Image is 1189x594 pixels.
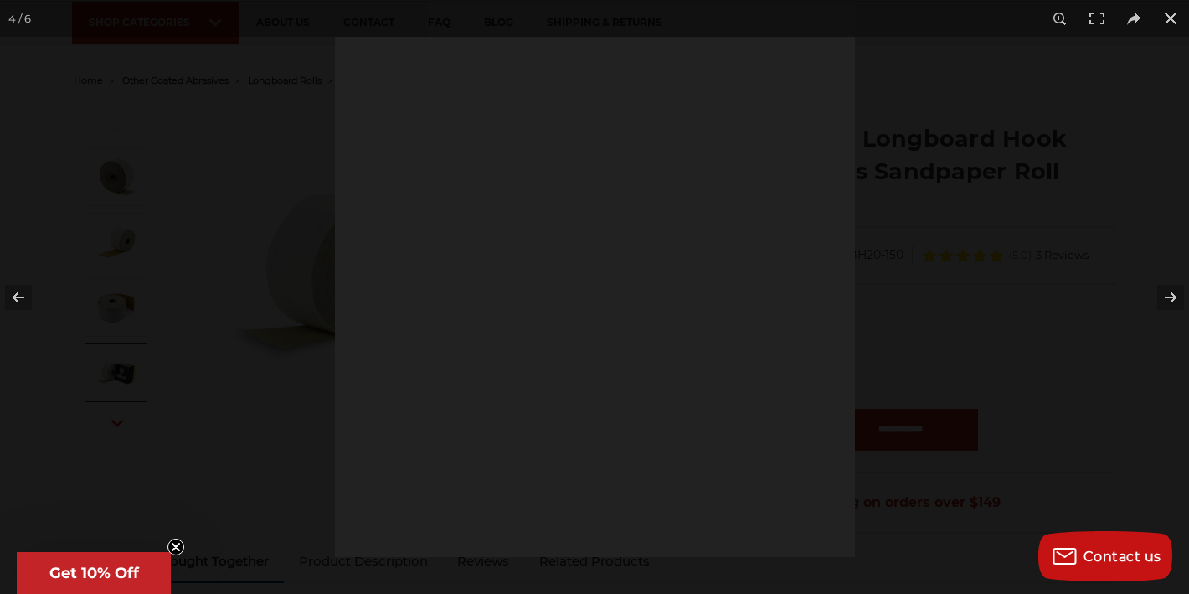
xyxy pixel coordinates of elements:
button: Next (arrow right) [1130,256,1189,339]
span: Contact us [1083,549,1161,565]
button: Close teaser [167,539,184,555]
button: Contact us [1038,531,1172,581]
div: Get 10% OffClose teaser [17,552,171,594]
span: Get 10% Off [49,564,139,582]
